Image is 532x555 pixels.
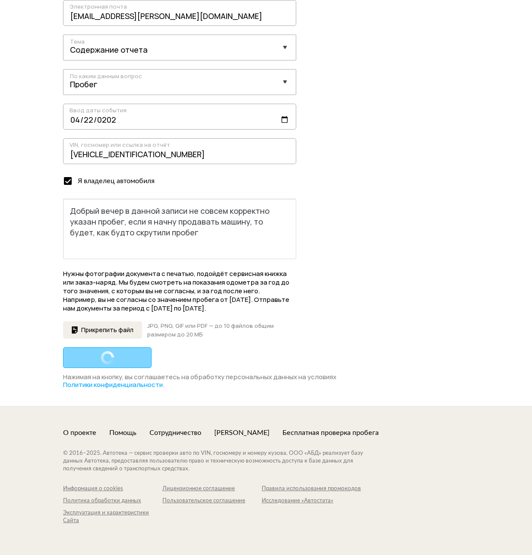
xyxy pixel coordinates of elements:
[149,428,201,438] a: Сотрудничество
[262,485,361,493] a: Правила использования промокодов
[63,199,296,259] textarea: Добрый вечер в данной записи не совсем корректно указан пробег, если я начну продавать машину, то...
[282,428,379,438] a: Бесплатная проверка пробега
[162,485,262,493] a: Лицензионное соглашение
[262,497,361,505] a: Исследование «Автостата»
[214,428,269,438] a: [PERSON_NAME]
[63,270,296,313] div: Нужны фотографии документа с печатью, подойдёт сервисная книжка или заказ-наряд. Мы будем смотрет...
[109,428,136,438] a: Помощь
[63,485,162,493] a: Информация о cookies
[63,509,162,525] a: Эксплуатация и характеристики Сайта
[162,497,262,505] a: Пользовательское соглашение
[63,381,163,389] a: Политики конфиденциальности
[63,497,162,505] a: Политика обработки данных
[63,450,380,473] div: © 2016– 2025 . Автотека — сервис проверки авто по VIN, госномеру и номеру кузова. ООО «АБД» реали...
[63,380,163,389] span: Политики конфиденциальности
[73,176,155,186] div: Я владелец автомобиля
[63,373,469,389] div: Нажимая на кнопку, вы соглашаетесь на обработку персональных данных на условиях .
[81,327,133,333] span: Прикрепить файл
[63,321,142,339] button: Прикрепить файл
[63,428,96,438] a: О проекте
[147,321,296,339] div: JPG, PNG, GIF или PDF — до 10 файлов общим размером до 20 МБ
